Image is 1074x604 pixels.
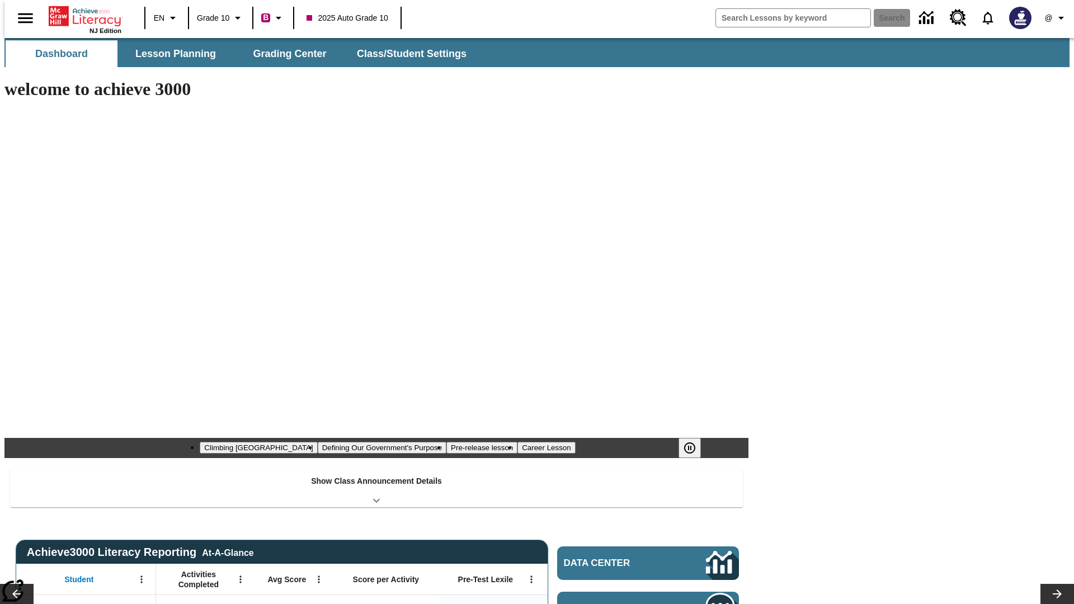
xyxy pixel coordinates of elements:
span: Pre-Test Lexile [458,574,514,584]
button: Select a new avatar [1002,3,1038,32]
button: Slide 1 Climbing Mount Tai [200,442,317,454]
button: Language: EN, Select a language [149,8,185,28]
a: Data Center [557,546,739,580]
a: Data Center [912,3,943,34]
a: Notifications [973,3,1002,32]
span: Achieve3000 Literacy Reporting [27,546,254,559]
div: Home [49,4,121,34]
span: Activities Completed [162,569,235,589]
button: Open Menu [310,571,327,588]
button: Dashboard [6,40,117,67]
button: Slide 4 Career Lesson [517,442,575,454]
a: Resource Center, Will open in new tab [943,3,973,33]
span: B [263,11,268,25]
input: search field [716,9,870,27]
img: Avatar [1009,7,1031,29]
span: Data Center [564,558,668,569]
button: Open Menu [133,571,150,588]
span: EN [154,12,164,24]
button: Boost Class color is violet red. Change class color [257,8,290,28]
button: Profile/Settings [1038,8,1074,28]
button: Lesson carousel, Next [1040,584,1074,604]
h1: welcome to achieve 3000 [4,79,748,100]
button: Class/Student Settings [348,40,475,67]
span: 2025 Auto Grade 10 [307,12,388,24]
p: Show Class Announcement Details [311,475,442,487]
button: Grade: Grade 10, Select a grade [192,8,249,28]
a: Home [49,5,121,27]
button: Open Menu [523,571,540,588]
span: Student [64,574,93,584]
button: Lesson Planning [120,40,232,67]
button: Open Menu [232,571,249,588]
span: NJ Edition [89,27,121,34]
div: SubNavbar [4,40,477,67]
button: Slide 3 Pre-release lesson [446,442,517,454]
div: At-A-Glance [202,546,253,558]
div: SubNavbar [4,38,1070,67]
span: Grade 10 [197,12,229,24]
button: Open side menu [9,2,42,35]
div: Pause [679,438,712,458]
button: Pause [679,438,701,458]
button: Grading Center [234,40,346,67]
div: Show Class Announcement Details [10,469,743,507]
span: Score per Activity [353,574,420,584]
button: Slide 2 Defining Our Government's Purpose [318,442,446,454]
span: @ [1044,12,1052,24]
span: Avg Score [267,574,306,584]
